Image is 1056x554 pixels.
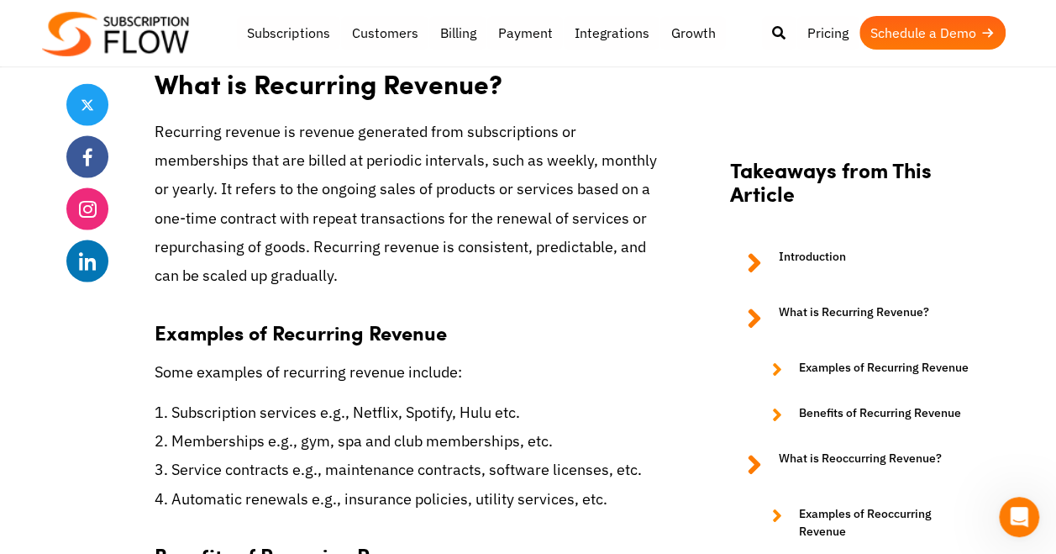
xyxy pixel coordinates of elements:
a: What is Reoccurring Revenue? [730,450,974,480]
a: Payment [486,16,563,50]
a: Billing [428,16,486,50]
iframe: Intercom live chat [999,497,1039,537]
a: Growth [659,16,726,50]
h3: Examples of Recurring Revenue [155,303,663,345]
a: Customers [340,16,428,50]
a: What is Recurring Revenue? [730,303,974,334]
a: Integrations [563,16,659,50]
a: Pricing [796,16,859,50]
p: Some examples of recurring revenue include: [155,358,663,387]
img: Subscriptionflow [42,12,189,56]
a: Examples of Reoccurring Revenue [755,505,974,541]
a: Introduction [730,248,974,278]
a: Benefits of Recurring Revenue [755,404,974,425]
p: 1. Subscription services e.g., Netflix, Spotify, Hulu etc. 2. Memberships e.g., gym, spa and club... [155,398,663,514]
p: Recurring revenue is revenue generated from subscriptions or memberships that are billed at perio... [155,118,663,290]
h2: What is Recurring Revenue? [155,51,663,104]
h2: Takeaways from This Article [730,158,974,224]
a: Examples of Recurring Revenue [755,359,974,379]
a: Schedule a Demo [859,16,1006,50]
a: Subscriptions [236,16,340,50]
